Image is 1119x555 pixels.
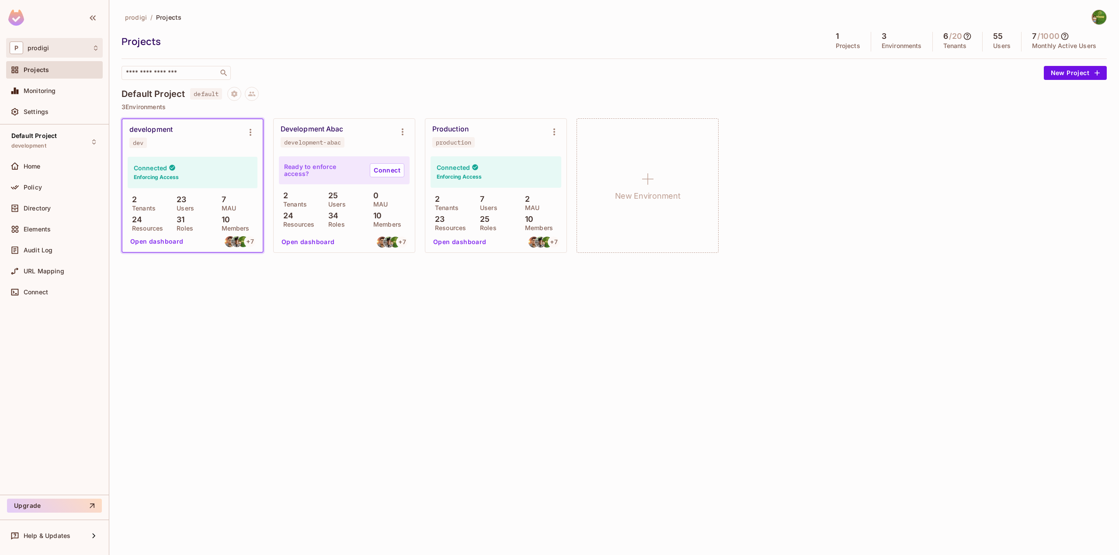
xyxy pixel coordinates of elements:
p: MAU [217,205,236,212]
img: rizky.thahir@prodiginow.com [535,237,546,248]
p: MAU [521,204,539,211]
p: Members [369,221,401,228]
img: arya.wicaksono@prodiginow.com [377,237,388,248]
p: Tenants [128,205,156,212]
p: Resources [128,225,163,232]
p: Resources [431,224,466,231]
button: Upgrade [7,499,102,513]
li: / [150,13,153,21]
h5: / 1000 [1037,32,1060,41]
p: Users [324,201,346,208]
span: Workspace: prodigi [28,45,49,52]
span: Project settings [227,91,241,100]
h5: 1 [836,32,839,41]
img: arya.wicaksono@prodiginow.com [528,237,539,248]
p: 2 [128,195,137,204]
p: 23 [431,215,445,224]
p: 2 [279,191,288,200]
p: 23 [172,195,186,204]
p: Tenants [943,42,967,49]
span: default [190,88,222,100]
p: Environments [882,42,922,49]
p: 25 [476,215,490,224]
h4: Default Project [122,89,185,99]
p: Monthly Active Users [1032,42,1096,49]
img: chandra.andika@prodiginow.com [542,237,553,248]
button: Environment settings [394,123,411,141]
img: Chandra Yuda Andika [1092,10,1106,24]
h6: Enforcing Access [134,173,179,181]
p: 3 Environments [122,103,1107,110]
p: Roles [476,224,497,231]
p: 7 [476,195,484,203]
span: prodigi [125,13,147,21]
p: 25 [324,191,338,200]
p: Roles [172,225,193,232]
img: chandra.andika@prodiginow.com [390,237,401,248]
div: dev [133,139,143,146]
span: Projects [24,66,49,73]
p: Members [521,224,553,231]
h5: / 20 [949,32,962,41]
h4: Connected [437,163,470,172]
p: Members [217,225,250,232]
img: rizky.thahir@prodiginow.com [231,236,242,247]
span: Help & Updates [24,532,70,539]
span: development [11,142,46,149]
div: production [436,139,471,146]
span: + 7 [399,239,406,245]
img: chandra.andika@prodiginow.com [238,236,249,247]
span: URL Mapping [24,268,64,275]
span: Projects [156,13,181,21]
p: Tenants [279,201,307,208]
span: + 7 [247,238,254,245]
div: Production [432,125,469,134]
span: Directory [24,205,51,212]
span: Default Project [11,132,57,139]
span: + 7 [550,239,557,245]
h5: 55 [993,32,1003,41]
p: Users [172,205,194,212]
button: Open dashboard [430,235,490,249]
h5: 3 [882,32,886,41]
p: 10 [369,211,382,220]
button: Open dashboard [127,234,187,248]
button: Open dashboard [278,235,338,249]
p: Ready to enforce access? [284,163,363,177]
img: rizky.thahir@prodiginow.com [383,237,394,248]
div: development-abac [284,139,341,146]
p: 7 [217,195,226,204]
p: 10 [521,215,533,224]
span: Audit Log [24,247,52,254]
p: 10 [217,215,230,224]
p: Users [993,42,1011,49]
p: Tenants [431,204,459,211]
span: Home [24,163,41,170]
span: Connect [24,289,48,296]
p: 2 [431,195,440,203]
p: 34 [324,211,338,220]
div: Projects [122,35,821,48]
p: 24 [128,215,142,224]
h5: 6 [943,32,948,41]
img: arya.wicaksono@prodiginow.com [225,236,236,247]
img: SReyMgAAAABJRU5ErkJggg== [8,10,24,26]
div: development [129,125,173,134]
span: Settings [24,108,49,115]
h1: New Environment [615,190,681,203]
a: Connect [370,163,404,177]
span: Monitoring [24,87,56,94]
div: Development Abac [281,125,343,134]
button: New Project [1044,66,1107,80]
button: Environment settings [242,124,259,141]
p: 31 [172,215,184,224]
p: 0 [369,191,379,200]
p: Users [476,204,497,211]
p: Roles [324,221,345,228]
p: Resources [279,221,314,228]
h5: 7 [1032,32,1036,41]
h6: Enforcing Access [437,173,482,181]
button: Environment settings [546,123,563,141]
span: Policy [24,184,42,191]
h4: Connected [134,164,167,172]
